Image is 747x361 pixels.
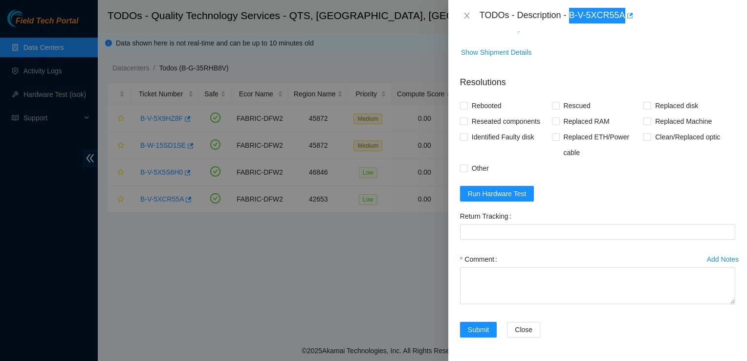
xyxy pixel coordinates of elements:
[468,98,505,113] span: Rebooted
[468,113,544,129] span: Reseated components
[460,186,534,202] button: Run Hardware Test
[468,160,493,176] span: Other
[560,129,644,160] span: Replaced ETH/Power cable
[460,322,497,338] button: Submit
[460,267,735,304] textarea: Comment
[463,12,471,20] span: close
[560,98,594,113] span: Rescued
[461,47,532,58] span: Show Shipment Details
[468,324,489,335] span: Submit
[461,45,532,60] button: Show Shipment Details
[468,129,538,145] span: Identified Faulty disk
[706,251,739,267] button: Add Notes
[651,113,716,129] span: Replaced Machine
[651,129,724,145] span: Clean/Replaced optic
[515,324,532,335] span: Close
[468,188,527,199] span: Run Hardware Test
[707,256,739,263] div: Add Notes
[460,11,474,21] button: Close
[460,251,501,267] label: Comment
[480,8,735,23] div: TODOs - Description - B-V-5XCR55A
[507,322,540,338] button: Close
[460,68,735,89] p: Resolutions
[460,224,735,240] input: Return Tracking
[460,208,515,224] label: Return Tracking
[560,113,614,129] span: Replaced RAM
[651,98,702,113] span: Replaced disk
